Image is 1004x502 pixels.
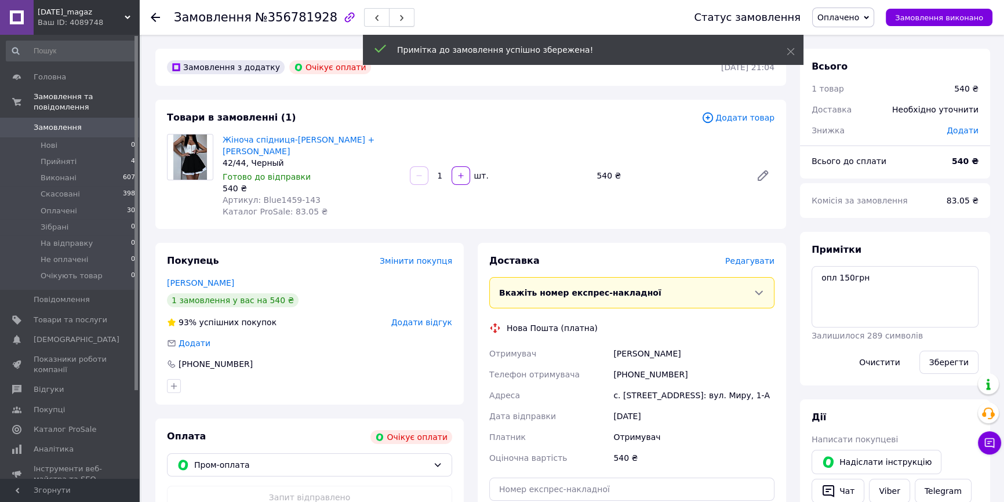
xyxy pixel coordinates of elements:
[127,206,135,216] span: 30
[194,459,428,471] span: Пром-оплата
[489,349,536,358] span: Отримувач
[391,318,452,327] span: Додати відгук
[131,254,135,265] span: 0
[131,140,135,151] span: 0
[167,431,206,442] span: Оплата
[812,331,923,340] span: Залишилося 289 символів
[812,196,908,205] span: Комісія за замовлення
[751,164,774,187] a: Редагувати
[34,384,64,395] span: Відгуки
[952,157,978,166] b: 540 ₴
[123,189,135,199] span: 398
[978,431,1001,454] button: Чат з покупцем
[223,195,321,205] span: Артикул: Blue1459-143
[179,318,197,327] span: 93%
[919,351,978,374] button: Зберегти
[489,412,556,421] span: Дата відправки
[41,140,57,151] span: Нові
[34,405,65,415] span: Покупці
[151,12,160,23] div: Повернутися назад
[41,271,103,281] span: Очікують товар
[223,207,328,216] span: Каталог ProSale: 83.05 ₴
[812,126,845,135] span: Знижка
[812,84,844,93] span: 1 товар
[38,17,139,28] div: Ваш ID: 4089748
[34,72,66,82] span: Головна
[471,170,490,181] div: шт.
[223,135,374,156] a: Жіноча спідниця-[PERSON_NAME] + [PERSON_NAME]
[489,432,526,442] span: Платник
[499,288,661,297] span: Вкажіть номер експрес-накладної
[886,9,992,26] button: Замовлення виконано
[504,322,601,334] div: Нова Пошта (платна)
[947,196,978,205] span: 83.05 ₴
[167,112,296,123] span: Товари в замовленні (1)
[223,183,401,194] div: 540 ₴
[177,358,254,370] div: [PHONE_NUMBER]
[173,134,208,180] img: Жіноча спідниця-шорти джинс бенгалін + коттон
[812,266,978,328] textarea: опл 150грн
[34,334,119,345] span: [DEMOGRAPHIC_DATA]
[41,189,80,199] span: Скасовані
[812,157,886,166] span: Всього до сплати
[34,122,82,133] span: Замовлення
[380,256,452,265] span: Змінити покупця
[694,12,801,23] div: Статус замовлення
[812,450,941,474] button: Надіслати інструкцію
[34,444,74,454] span: Аналітика
[167,293,299,307] div: 1 замовлення у вас на 540 ₴
[289,60,371,74] div: Очікує оплати
[611,364,777,385] div: [PHONE_NUMBER]
[41,206,77,216] span: Оплачені
[179,339,210,348] span: Додати
[41,173,77,183] span: Виконані
[489,391,520,400] span: Адреса
[34,424,96,435] span: Каталог ProSale
[611,406,777,427] div: [DATE]
[489,453,567,463] span: Оціночна вартість
[167,60,285,74] div: Замовлення з додатку
[817,13,859,22] span: Оплачено
[6,41,136,61] input: Пошук
[41,238,93,249] span: На відправку
[41,254,88,265] span: Не оплачені
[123,173,135,183] span: 607
[223,172,311,181] span: Готово до відправки
[34,315,107,325] span: Товари та послуги
[34,464,107,485] span: Інструменти веб-майстра та SEO
[954,83,978,94] div: 540 ₴
[41,222,68,232] span: Зібрані
[812,435,898,444] span: Написати покупцеві
[489,370,580,379] span: Телефон отримувача
[41,157,77,167] span: Прийняті
[167,278,234,288] a: [PERSON_NAME]
[812,412,826,423] span: Дії
[489,478,774,501] input: Номер експрес-накладної
[592,168,747,184] div: 540 ₴
[611,448,777,468] div: 540 ₴
[885,97,985,122] div: Необхідно уточнити
[223,157,401,169] div: 42/44, Черный
[611,385,777,406] div: с. [STREET_ADDRESS]: вул. Миру, 1-А
[34,92,139,112] span: Замовлення та повідомлення
[812,105,852,114] span: Доставка
[131,238,135,249] span: 0
[489,255,540,266] span: Доставка
[167,255,219,266] span: Покупець
[812,244,861,255] span: Примітки
[895,13,983,22] span: Замовлення виконано
[255,10,337,24] span: №356781928
[812,61,847,72] span: Всього
[38,7,125,17] span: Semik_magaz
[725,256,774,265] span: Редагувати
[34,294,90,305] span: Повідомлення
[131,271,135,281] span: 0
[131,222,135,232] span: 0
[947,126,978,135] span: Додати
[167,317,277,328] div: успішних покупок
[370,430,452,444] div: Очікує оплати
[397,44,758,56] div: Примітка до замовлення успішно збережена!
[131,157,135,167] span: 4
[611,343,777,364] div: [PERSON_NAME]
[174,10,252,24] span: Замовлення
